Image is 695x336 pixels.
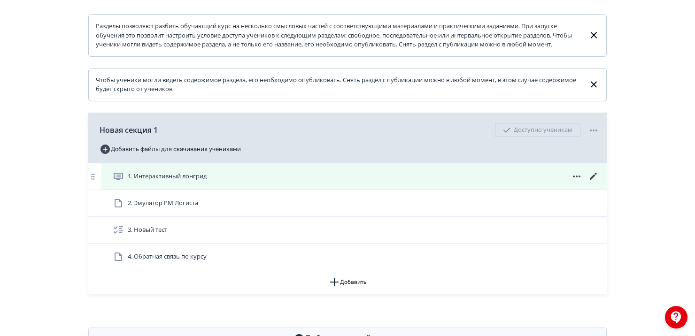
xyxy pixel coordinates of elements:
[100,142,241,157] button: Добавить файлы для скачивания учениками
[88,217,607,244] div: 3. Новый тест
[100,124,158,136] span: Новая секция 1
[128,225,167,235] span: 3. Новый тест
[128,199,198,208] span: 2. Эмулятор РМ Логиста
[96,76,581,94] div: Чтобы ученики могли видеть содержимое раздела, его необходимо опубликовать. Снять раздел с публик...
[495,123,580,137] div: Доступно ученикам
[88,163,607,190] div: 1. Интерактивный лонгрид
[128,252,207,261] span: 4. Обратная связь по курсу
[96,22,581,49] div: Разделы позволяют разбить обучающий курс на несколько смысловых частей с соответствующими материа...
[88,270,607,294] button: Добавить
[88,190,607,217] div: 2. Эмулятор РМ Логиста
[88,244,607,270] div: 4. Обратная связь по курсу
[128,172,207,181] span: 1. Интерактивный лонгрид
